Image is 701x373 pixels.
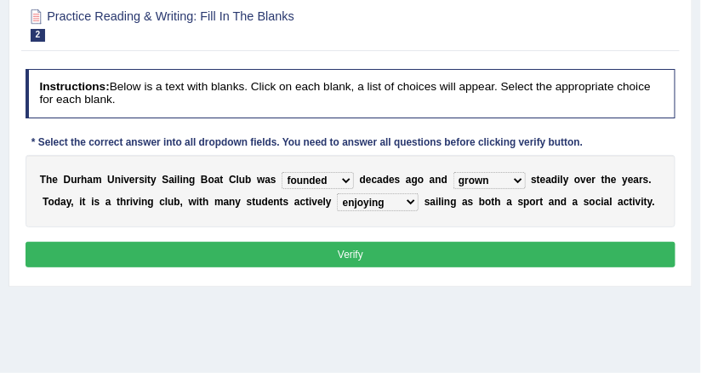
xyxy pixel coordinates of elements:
[643,174,649,186] b: s
[442,174,447,186] b: d
[208,174,214,186] b: o
[40,174,46,186] b: T
[444,196,450,208] b: n
[257,174,265,186] b: w
[202,196,208,208] b: h
[220,174,224,186] b: t
[630,196,633,208] b: t
[604,196,610,208] b: a
[247,196,253,208] b: s
[540,196,544,208] b: t
[641,196,644,208] b: i
[177,174,180,186] b: l
[271,174,276,186] b: s
[71,196,73,208] b: ,
[633,196,635,208] b: i
[584,196,590,208] b: s
[283,196,289,208] b: s
[252,196,255,208] b: t
[312,196,318,208] b: v
[255,196,261,208] b: u
[197,196,199,208] b: i
[649,174,652,186] b: .
[492,196,495,208] b: t
[294,196,300,208] b: a
[183,174,189,186] b: n
[71,174,77,186] b: u
[201,174,208,186] b: B
[147,196,153,208] b: g
[442,196,444,208] b: i
[623,174,629,186] b: y
[91,196,94,208] b: i
[115,174,121,186] b: n
[507,196,513,208] b: a
[326,196,332,208] b: y
[383,174,389,186] b: d
[450,196,456,208] b: g
[105,196,111,208] b: a
[141,196,147,208] b: n
[180,174,183,186] b: i
[162,174,168,186] b: S
[174,174,177,186] b: i
[596,196,601,208] b: c
[280,196,283,208] b: t
[214,174,220,186] b: a
[274,196,280,208] b: n
[540,174,546,186] b: e
[531,174,537,186] b: s
[64,174,71,186] b: D
[610,196,613,208] b: l
[117,196,120,208] b: t
[265,174,271,186] b: a
[406,174,412,186] b: a
[624,196,630,208] b: c
[43,196,48,208] b: T
[189,174,195,186] b: g
[557,174,560,186] b: i
[360,174,366,186] b: d
[139,196,141,208] b: i
[590,196,596,208] b: o
[107,174,115,186] b: U
[26,69,676,118] h4: Below is a text with blanks. Click on each blank, a list of choices will appear. Select the appro...
[430,174,436,186] b: a
[611,174,617,186] b: e
[412,174,418,186] b: g
[229,196,235,208] b: n
[605,174,611,186] b: h
[563,174,569,186] b: y
[366,174,372,186] b: e
[586,174,592,186] b: e
[581,174,587,186] b: v
[574,174,580,186] b: o
[229,174,237,186] b: C
[66,196,71,208] b: y
[174,196,180,208] b: b
[436,196,438,208] b: i
[26,6,429,42] h2: Practice Reading & Writing: Fill In The Blanks
[537,174,540,186] b: t
[236,196,242,208] b: y
[268,196,274,208] b: e
[549,196,555,208] b: a
[245,174,251,186] b: b
[647,196,653,208] b: y
[135,174,140,186] b: r
[561,174,563,186] b: l
[31,29,46,42] span: 2
[546,174,552,186] b: a
[199,196,202,208] b: t
[168,174,174,186] b: a
[54,196,60,208] b: d
[601,174,605,186] b: t
[129,174,135,186] b: e
[48,196,54,208] b: o
[120,196,126,208] b: h
[52,174,58,186] b: e
[121,174,123,186] b: i
[618,196,624,208] b: a
[147,174,151,186] b: t
[126,196,130,208] b: r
